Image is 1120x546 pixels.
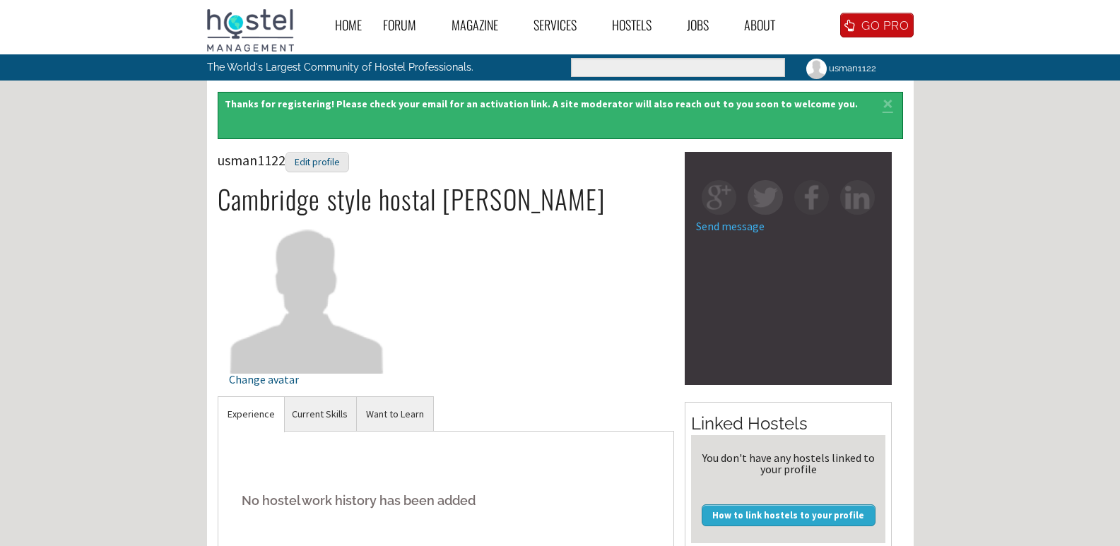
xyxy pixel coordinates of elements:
a: How to link hostels to your profile [702,504,876,526]
img: Hostel Management Home [207,9,294,52]
a: Jobs [676,9,733,41]
p: The World's Largest Community of Hostel Professionals. [207,54,502,80]
img: usman1122's picture [804,57,829,81]
a: About [733,9,800,41]
h2: Cambridge style hostal [PERSON_NAME] [218,184,675,214]
a: × [880,100,896,106]
div: Edit profile [285,152,349,172]
div: Thanks for registering! Please check your email for an activation link. A site moderator will als... [218,92,903,140]
img: in-square.png [840,180,875,215]
a: Home [324,9,372,41]
div: You don't have any hostels linked to your profile [697,452,880,475]
a: usman1122 [796,54,885,82]
a: Magazine [441,9,523,41]
a: Forum [372,9,441,41]
img: usman1122's picture [229,217,385,373]
a: Current Skills [283,397,357,432]
a: Change avatar [229,287,385,385]
a: GO PRO [840,13,913,37]
img: fb-square.png [794,180,829,215]
img: gp-square.png [702,180,736,215]
a: Send message [696,219,765,233]
a: Want to Learn [357,397,433,432]
a: Services [523,9,601,41]
div: Change avatar [229,374,385,385]
img: tw-square.png [748,180,782,215]
a: Experience [218,397,284,432]
input: Enter the terms you wish to search for. [571,58,785,77]
span: usman1122 [218,151,349,169]
a: Hostels [601,9,676,41]
h2: Linked Hostels [691,412,885,436]
a: Edit profile [285,151,349,169]
h5: No hostel work history has been added [229,479,664,522]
